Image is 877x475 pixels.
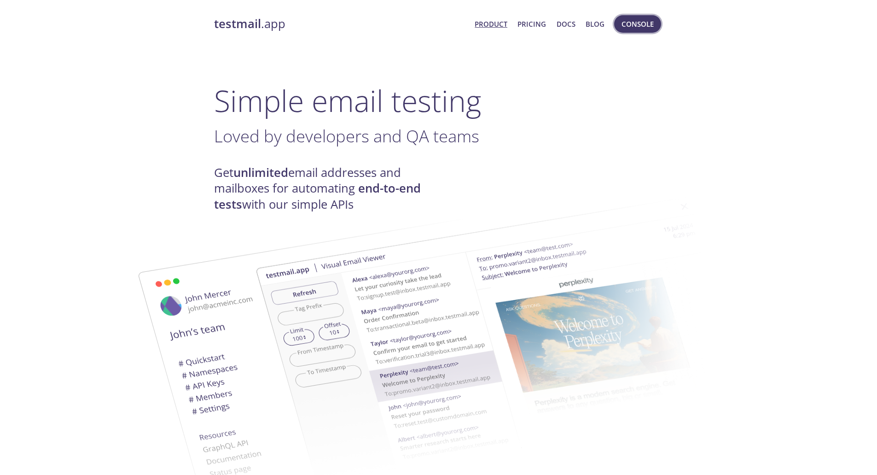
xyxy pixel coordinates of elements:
span: Loved by developers and QA teams [214,124,479,147]
a: Product [475,18,507,30]
a: Pricing [517,18,546,30]
h4: Get email addresses and mailboxes for automating with our simple APIs [214,165,439,212]
span: Console [621,18,654,30]
strong: testmail [214,16,261,32]
strong: unlimited [233,164,288,181]
h1: Simple email testing [214,83,663,118]
button: Console [614,15,661,33]
a: testmail.app [214,16,468,32]
strong: end-to-end tests [214,180,421,212]
a: Docs [557,18,575,30]
a: Blog [586,18,604,30]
